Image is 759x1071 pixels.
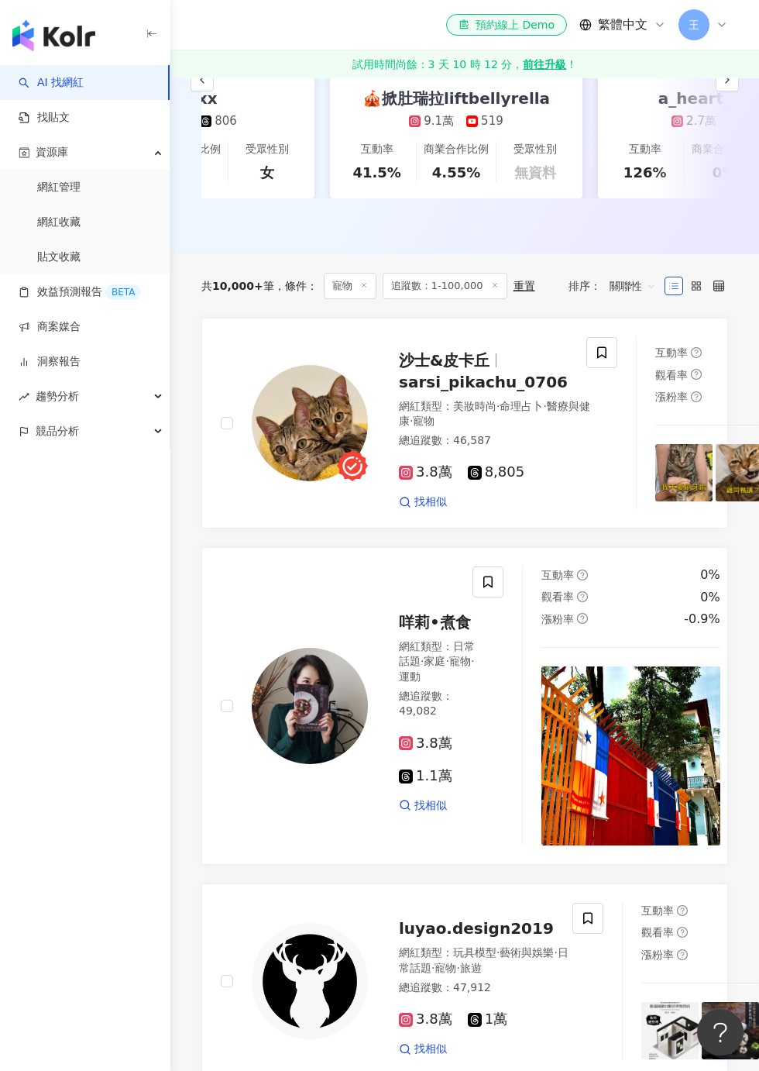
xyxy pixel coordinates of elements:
[541,666,720,845] img: post-image
[677,927,688,938] span: question-circle
[399,373,568,391] span: sarsi_pikachu_0706
[541,591,574,603] span: 觀看率
[453,946,496,959] span: 玩具模型
[692,142,757,157] div: 商業合作比例
[19,110,70,126] a: 找貼文
[449,655,471,667] span: 寵物
[629,142,661,157] div: 互動率
[514,163,556,182] div: 無資料
[598,16,647,33] span: 繁體中文
[445,655,448,667] span: ·
[471,655,474,667] span: ·
[201,547,728,864] a: KOL Avatar咩莉•煮食網紅類型：日常話題·家庭·寵物·運動總追蹤數：49,0823.8萬1.1萬找相似互動率question-circle0%觀看率question-circle0%漲粉...
[12,20,95,51] img: logo
[252,923,368,1039] img: KOL Avatar
[399,735,452,752] span: 3.8萬
[523,57,566,72] strong: 前往升級
[19,284,141,300] a: 效益預測報告BETA
[500,946,554,959] span: 藝術與娛樂
[458,17,555,33] div: 預約線上 Demo
[700,566,720,584] div: 0%
[399,768,452,784] span: 1.1萬
[468,464,525,480] span: 8,805
[19,75,84,91] a: searchAI 找網紅
[413,415,434,427] span: 寵物
[399,689,477,719] div: 總追蹤數 ： 49,082
[543,400,546,412] span: ·
[399,1042,447,1057] a: 找相似
[513,280,535,292] div: 重置
[399,464,452,480] span: 3.8萬
[410,415,413,427] span: ·
[689,16,699,33] span: 王
[684,611,720,628] div: -0.9%
[677,905,688,916] span: question-circle
[456,962,459,974] span: ·
[399,433,591,449] div: 總追蹤數 ： 46,587
[361,142,393,157] div: 互動率
[431,962,434,974] span: ·
[500,400,543,412] span: 命理占卜
[19,354,81,370] a: 洞察報告
[246,142,289,157] div: 受眾性別
[170,50,759,78] a: 試用時間尚餘：3 天 10 時 12 分，前往升級！
[399,639,477,685] div: 網紅類型 ：
[201,318,728,529] a: KOL Avatar沙士&皮卡丘sarsi_pikachu_0706網紅類型：美妝時尚·命理占卜·醫療與健康·寵物總追蹤數：46,5873.8萬8,805找相似互動率question-circl...
[577,570,588,580] span: question-circle
[37,215,81,230] a: 網紅收藏
[446,14,567,36] a: 預約線上 Demo
[496,946,500,959] span: ·
[686,113,716,129] div: 2.7萬
[655,369,688,381] span: 觀看率
[641,904,674,917] span: 互動率
[641,926,674,938] span: 觀看率
[399,798,447,814] a: 找相似
[347,88,565,109] div: 🎪掀肚瑞拉liftbellyrella
[414,798,447,814] span: 找相似
[697,1009,744,1056] iframe: Help Scout Beacon - Open
[399,670,421,683] span: 運動
[655,391,688,403] span: 漲粉率
[421,655,424,667] span: ·
[655,346,688,359] span: 互動率
[424,142,489,157] div: 商業合作比例
[212,280,263,292] span: 10,000+
[19,319,81,335] a: 商案媒合
[399,351,489,370] span: 沙士&皮卡丘
[424,113,454,129] div: 9.1萬
[513,142,557,157] div: 受眾性別
[424,655,445,667] span: 家庭
[453,400,496,412] span: 美妝時尚
[37,180,81,195] a: 網紅管理
[623,163,667,182] div: 126%
[677,949,688,960] span: question-circle
[541,569,574,581] span: 互動率
[274,280,318,292] span: 條件 ：
[252,365,368,481] img: KOL Avatar
[641,949,674,961] span: 漲粉率
[691,391,702,402] span: question-circle
[460,962,482,974] span: 旅遊
[541,613,574,625] span: 漲粉率
[399,494,447,510] a: 找相似
[399,919,554,938] span: luyao.design2019
[399,399,591,429] div: 網紅類型 ：
[383,273,507,299] span: 追蹤數：1-100,000
[691,369,702,380] span: question-circle
[610,274,656,298] span: 關聯性
[702,1002,759,1059] img: post-image
[434,962,456,974] span: 寵物
[414,494,447,510] span: 找相似
[330,44,582,198] a: 🎪掀肚瑞拉liftbellyrella9.1萬519互動率41.5%商業合作比例4.55%受眾性別無資料
[399,1011,452,1028] span: 3.8萬
[37,250,81,265] a: 貼文收藏
[414,1042,447,1057] span: 找相似
[201,280,274,292] div: 共 筆
[481,113,503,129] div: 519
[713,163,737,182] div: 0%
[577,591,588,602] span: question-circle
[432,163,480,182] div: 4.55%
[252,648,368,764] img: KOL Avatar
[568,274,665,298] div: 排序：
[215,113,237,129] div: 806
